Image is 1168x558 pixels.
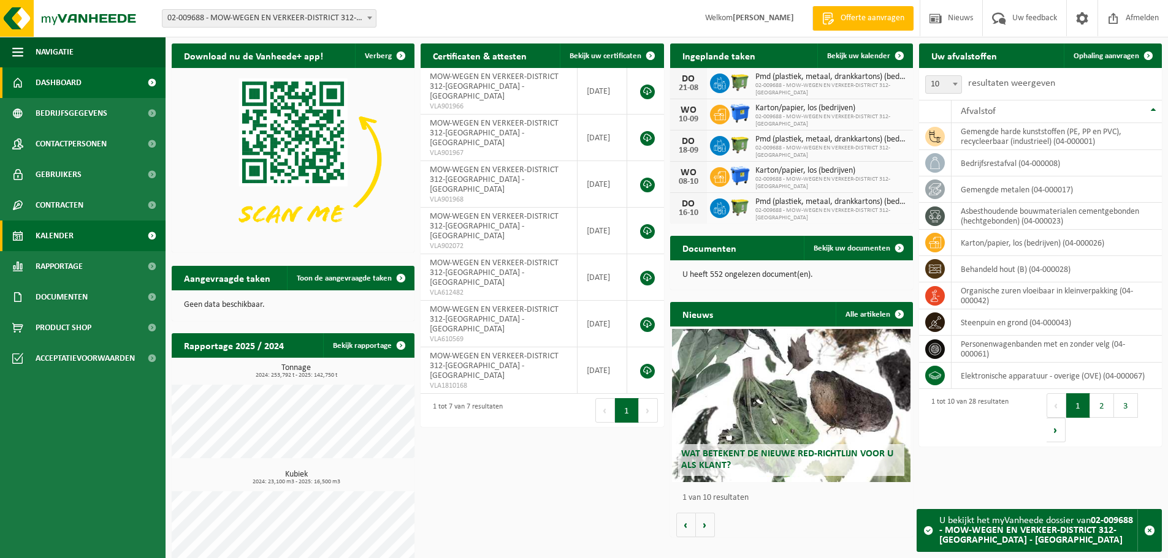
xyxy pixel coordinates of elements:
span: 02-009688 - MOW-WEGEN EN VERKEER-DISTRICT 312-[GEOGRAPHIC_DATA] [755,207,907,222]
div: 16-10 [676,209,701,217]
span: Ophaling aanvragen [1074,52,1139,60]
td: steenpuin en grond (04-000043) [952,309,1162,336]
span: Navigatie [36,37,74,67]
td: organische zuren vloeibaar in kleinverpakking (04-000042) [952,282,1162,309]
h2: Uw afvalstoffen [919,43,1009,67]
a: Bekijk uw kalender [817,43,912,68]
td: [DATE] [578,347,628,394]
span: Bekijk uw kalender [827,52,890,60]
td: behandeld hout (B) (04-000028) [952,256,1162,282]
strong: [PERSON_NAME] [733,13,794,23]
button: Vorige [676,513,696,537]
img: WB-1100-HPE-GN-50 [730,72,750,92]
span: Dashboard [36,67,82,98]
td: gemengde metalen (04-000017) [952,176,1162,203]
span: MOW-WEGEN EN VERKEER-DISTRICT 312-[GEOGRAPHIC_DATA] - [GEOGRAPHIC_DATA] [430,258,559,287]
span: 02-009688 - MOW-WEGEN EN VERKEER-DISTRICT 312-[GEOGRAPHIC_DATA] [755,176,907,190]
span: Kalender [36,221,74,251]
span: VLA901968 [430,195,567,205]
button: Previous [595,398,615,423]
div: 21-08 [676,84,701,92]
span: Karton/papier, los (bedrijven) [755,166,907,176]
div: WO [676,168,701,178]
span: VLA901967 [430,148,567,158]
h3: Kubiek [178,470,414,485]
span: Product Shop [36,312,91,343]
button: Next [639,398,658,423]
span: Wat betekent de nieuwe RED-richtlijn voor u als klant? [681,449,893,470]
span: Rapportage [36,251,83,282]
div: 1 tot 10 van 28 resultaten [925,392,1009,443]
a: Bekijk uw certificaten [560,43,663,68]
td: elektronische apparatuur - overige (OVE) (04-000067) [952,363,1162,389]
td: personenwagenbanden met en zonder velg (04-000061) [952,336,1162,363]
span: VLA610569 [430,334,567,344]
span: Offerte aanvragen [838,12,907,25]
img: WB-1100-HPE-GN-50 [730,197,750,217]
span: Toon de aangevraagde taken [297,274,392,282]
h2: Nieuws [670,302,725,326]
img: WB-1100-HPE-GN-50 [730,134,750,155]
button: Previous [1047,393,1066,418]
span: Pmd (plastiek, metaal, drankkartons) (bedrijven) [755,135,907,145]
label: resultaten weergeven [968,78,1055,88]
span: Pmd (plastiek, metaal, drankkartons) (bedrijven) [755,72,907,82]
h2: Aangevraagde taken [172,266,283,290]
span: Contracten [36,190,83,221]
span: Contactpersonen [36,129,107,159]
span: Documenten [36,282,88,312]
span: Acceptatievoorwaarden [36,343,135,374]
td: karton/papier, los (bedrijven) (04-000026) [952,230,1162,256]
span: 02-009688 - MOW-WEGEN EN VERKEER-DISTRICT 312-KORTRIJK - KORTRIJK [162,10,376,27]
div: WO [676,105,701,115]
h2: Documenten [670,236,749,260]
span: Afvalstof [961,107,996,116]
span: Pmd (plastiek, metaal, drankkartons) (bedrijven) [755,197,907,207]
button: 1 [1066,393,1090,418]
img: WB-1100-HPE-BE-01 [730,165,750,186]
div: DO [676,199,701,209]
span: 10 [925,75,962,94]
td: [DATE] [578,161,628,208]
div: U bekijkt het myVanheede dossier van [939,510,1137,551]
td: asbesthoudende bouwmaterialen cementgebonden (hechtgebonden) (04-000023) [952,203,1162,230]
span: VLA612482 [430,288,567,298]
td: [DATE] [578,301,628,347]
span: VLA1810168 [430,381,567,391]
h2: Download nu de Vanheede+ app! [172,43,335,67]
span: 2024: 23,100 m3 - 2025: 16,500 m3 [178,479,414,485]
span: 02-009688 - MOW-WEGEN EN VERKEER-DISTRICT 312-[GEOGRAPHIC_DATA] [755,82,907,97]
span: MOW-WEGEN EN VERKEER-DISTRICT 312-[GEOGRAPHIC_DATA] - [GEOGRAPHIC_DATA] [430,72,559,101]
strong: 02-009688 - MOW-WEGEN EN VERKEER-DISTRICT 312-[GEOGRAPHIC_DATA] - [GEOGRAPHIC_DATA] [939,516,1133,545]
span: 02-009688 - MOW-WEGEN EN VERKEER-DISTRICT 312-KORTRIJK - KORTRIJK [162,9,376,28]
td: bedrijfsrestafval (04-000008) [952,150,1162,176]
h2: Rapportage 2025 / 2024 [172,333,296,357]
td: [DATE] [578,208,628,254]
div: DO [676,74,701,84]
a: Toon de aangevraagde taken [287,266,413,290]
span: Bekijk uw documenten [814,244,890,252]
a: Offerte aanvragen [812,6,914,31]
button: 3 [1114,393,1138,418]
td: gemengde harde kunststoffen (PE, PP en PVC), recycleerbaar (industrieel) (04-000001) [952,123,1162,150]
h2: Certificaten & attesten [421,43,539,67]
span: 10 [926,76,961,93]
div: 1 tot 7 van 7 resultaten [427,397,503,424]
button: 1 [615,398,639,423]
a: Bekijk uw documenten [804,236,912,260]
div: 08-10 [676,178,701,186]
a: Ophaling aanvragen [1064,43,1161,68]
a: Wat betekent de nieuwe RED-richtlijn voor u als klant? [672,329,910,482]
p: 1 van 10 resultaten [682,494,907,502]
span: 02-009688 - MOW-WEGEN EN VERKEER-DISTRICT 312-[GEOGRAPHIC_DATA] [755,113,907,128]
button: 2 [1090,393,1114,418]
span: Gebruikers [36,159,82,190]
span: MOW-WEGEN EN VERKEER-DISTRICT 312-[GEOGRAPHIC_DATA] - [GEOGRAPHIC_DATA] [430,165,559,194]
span: VLA901966 [430,102,567,111]
a: Alle artikelen [836,302,912,326]
td: [DATE] [578,254,628,301]
td: [DATE] [578,115,628,161]
button: Verberg [355,43,413,68]
div: 18-09 [676,146,701,155]
div: DO [676,137,701,146]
